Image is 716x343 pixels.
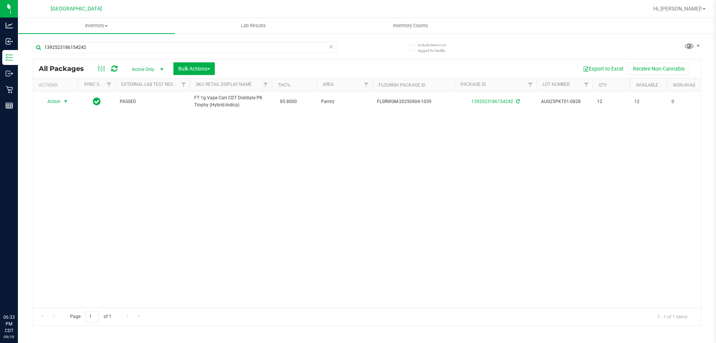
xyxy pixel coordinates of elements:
span: 1 - 1 of 1 items [651,311,693,322]
span: Pantry [321,98,368,105]
span: 85.8000 [276,96,301,107]
iframe: Resource center unread badge [22,282,31,291]
inline-svg: Inbound [6,38,13,45]
span: In Sync [93,96,101,107]
span: All Packages [39,65,91,73]
a: External Lab Test Result [121,82,180,87]
a: Filter [103,78,115,91]
a: Filter [360,78,373,91]
span: select [61,96,70,107]
button: Bulk Actions [173,62,215,75]
span: Hi, [PERSON_NAME]! [653,6,702,12]
span: Action [41,96,61,107]
a: Filter [580,78,593,91]
input: Search Package ID, Item Name, SKU, Lot or Part Number... [33,42,337,53]
span: Inventory Counts [383,22,438,29]
span: [GEOGRAPHIC_DATA] [51,6,102,12]
button: Receive Non-Cannabis [628,62,690,75]
inline-svg: Reports [6,102,13,109]
span: Sync from Compliance System [515,99,520,104]
a: Filter [178,78,190,91]
iframe: Resource center [7,283,30,306]
a: Filter [260,78,272,91]
a: Area [323,82,334,87]
span: Clear [329,42,334,52]
inline-svg: Retail [6,86,13,93]
span: AUG25PKT01-0828 [541,98,588,105]
span: 12 [597,98,625,105]
p: 09/19 [3,334,15,340]
span: 0 [672,98,700,105]
inline-svg: Analytics [6,22,13,29]
a: Filter [524,78,537,91]
a: Qty [599,82,607,88]
span: PASSED [120,98,185,105]
inline-svg: Outbound [6,70,13,77]
button: Export to Excel [578,62,628,75]
span: Lab Results [231,22,276,29]
a: Sync Status [84,82,113,87]
span: Page of 1 [64,311,117,322]
a: Lot Number [543,82,569,87]
a: Package ID [461,82,486,87]
span: Bulk Actions [178,66,210,72]
span: 12 [634,98,663,105]
a: Flourish Package ID [379,82,425,88]
a: Non-Available [673,82,706,88]
a: Lab Results [175,18,332,34]
div: Actions [39,82,75,88]
span: FT 1g Vape Cart CDT Distillate PK Trophy (Hybrid-Indica) [194,94,267,109]
span: Inventory [18,22,175,29]
p: 06:33 PM CDT [3,314,15,334]
a: Available [636,82,658,88]
inline-svg: Inventory [6,54,13,61]
span: Include items not tagged for facility [418,42,455,53]
a: 1392523186154242 [471,99,513,104]
a: Sku Retail Display Name [196,82,252,87]
span: FLSRWGM-20250904-1059 [377,98,450,105]
a: Inventory Counts [332,18,489,34]
a: THC% [278,82,290,88]
a: Inventory [18,18,175,34]
input: 1 [85,311,99,322]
